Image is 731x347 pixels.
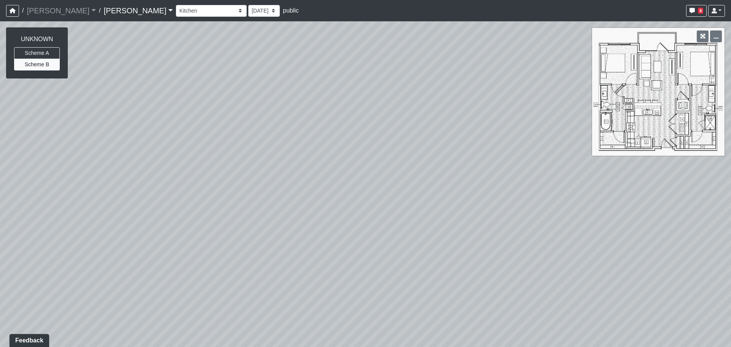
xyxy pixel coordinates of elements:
iframe: Ybug feedback widget [6,332,51,347]
span: / [96,3,104,18]
button: Scheme B [14,59,60,70]
a: [PERSON_NAME] [104,3,173,18]
button: Scheme A [14,47,60,59]
h6: UNKNOWN [14,35,60,43]
button: 8 [686,5,707,17]
span: / [19,3,27,18]
a: [PERSON_NAME] [27,3,96,18]
span: public [283,7,299,14]
span: 8 [698,8,703,14]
